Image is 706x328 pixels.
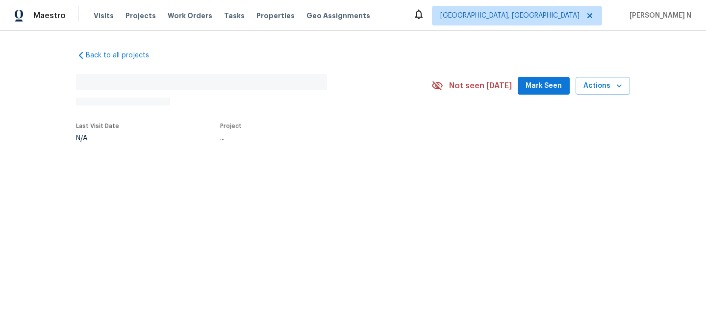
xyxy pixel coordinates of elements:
span: Not seen [DATE] [449,81,512,91]
span: Mark Seen [526,80,562,92]
div: ... [220,135,408,142]
span: Visits [94,11,114,21]
span: Properties [256,11,295,21]
button: Mark Seen [518,77,570,95]
span: [GEOGRAPHIC_DATA], [GEOGRAPHIC_DATA] [440,11,580,21]
div: N/A [76,135,119,142]
span: Actions [583,80,622,92]
span: Maestro [33,11,66,21]
span: Projects [126,11,156,21]
span: [PERSON_NAME] N [626,11,691,21]
button: Actions [576,77,630,95]
span: Work Orders [168,11,212,21]
span: Geo Assignments [306,11,370,21]
a: Back to all projects [76,50,170,60]
span: Tasks [224,12,245,19]
span: Project [220,123,242,129]
span: Last Visit Date [76,123,119,129]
